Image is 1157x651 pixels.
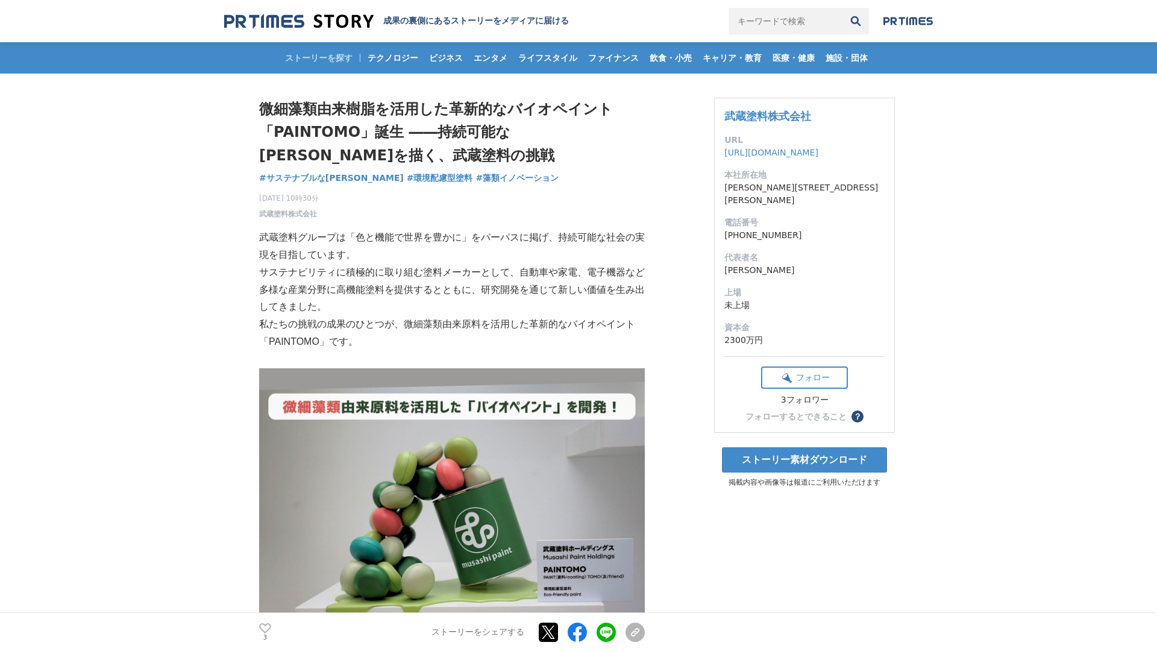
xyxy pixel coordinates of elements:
p: 3 [259,635,271,641]
dt: 電話番号 [724,216,885,229]
a: ストーリー素材ダウンロード [722,447,887,473]
dt: 代表者名 [724,251,885,264]
span: エンタメ [469,52,512,63]
span: #藻類イノベーション [475,172,559,183]
span: #環境配慮型塗料 [407,172,473,183]
a: エンタメ [469,42,512,74]
span: ビジネス [424,52,468,63]
dd: [PHONE_NUMBER] [724,229,885,242]
a: ビジネス [424,42,468,74]
p: 私たちの挑戦の成果のひとつが、微細藻類由来原料を活用した革新的なバイオペイント「PAINTOMO」です。 [259,316,645,351]
img: prtimes [883,16,933,26]
a: テクノロジー [363,42,423,74]
button: 検索 [842,8,869,34]
a: 医療・健康 [768,42,820,74]
h1: 微細藻類由来樹脂を活用した革新的なバイオペイント「PAINTOMO」誕生 ――持続可能な[PERSON_NAME]を描く、武蔵塗料の挑戦 [259,98,645,167]
div: フォローするとできること [745,412,847,421]
span: キャリア・教育 [698,52,767,63]
a: ファイナンス [583,42,644,74]
h2: 成果の裏側にあるストーリーをメディアに届ける [383,16,569,27]
span: ライフスタイル [513,52,582,63]
button: フォロー [761,366,848,389]
a: 飲食・小売 [645,42,697,74]
a: #環境配慮型塗料 [407,172,473,184]
img: 成果の裏側にあるストーリーをメディアに届ける [224,13,374,30]
a: [URL][DOMAIN_NAME] [724,148,818,157]
a: ライフスタイル [513,42,582,74]
a: キャリア・教育 [698,42,767,74]
p: サステナビリティに積極的に取り組む塗料メーカーとして、自動車や家電、電子機器など多様な産業分野に高機能塗料を提供するとともに、研究開発を通じて新しい価値を生み出してきました。 [259,264,645,316]
button: ？ [851,410,864,423]
span: 医療・健康 [768,52,820,63]
dd: 2300万円 [724,334,885,347]
span: ？ [853,412,862,421]
dt: 上場 [724,286,885,299]
a: #サステナブルな[PERSON_NAME] [259,172,404,184]
span: 施設・団体 [821,52,873,63]
div: 3フォロワー [761,395,848,406]
span: ファイナンス [583,52,644,63]
a: 武蔵塗料株式会社 [259,209,317,219]
input: キーワードで検索 [729,8,842,34]
dd: [PERSON_NAME][STREET_ADDRESS][PERSON_NAME] [724,181,885,207]
a: 施設・団体 [821,42,873,74]
a: #藻類イノベーション [475,172,559,184]
p: 掲載内容や画像等は報道にご利用いただけます [714,477,895,488]
a: 武蔵塗料株式会社 [724,110,811,122]
span: [DATE] 10時30分 [259,193,319,204]
span: #サステナブルな[PERSON_NAME] [259,172,404,183]
span: テクノロジー [363,52,423,63]
dd: 未上場 [724,299,885,312]
span: 飲食・小売 [645,52,697,63]
p: ストーリーをシェアする [431,627,524,638]
dd: [PERSON_NAME] [724,264,885,277]
p: 武蔵塗料グループは「色と機能で世界を豊かに」をパーパスに掲げ、持続可能な社会の実現を目指しています。 [259,229,645,264]
a: 成果の裏側にあるストーリーをメディアに届ける 成果の裏側にあるストーリーをメディアに届ける [224,13,569,30]
dt: URL [724,134,885,146]
img: thumbnail_b7f7ef30-83c5-11f0-b6d8-d129f6f27462.jpg [259,368,645,626]
dt: 本社所在地 [724,169,885,181]
dt: 資本金 [724,321,885,334]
